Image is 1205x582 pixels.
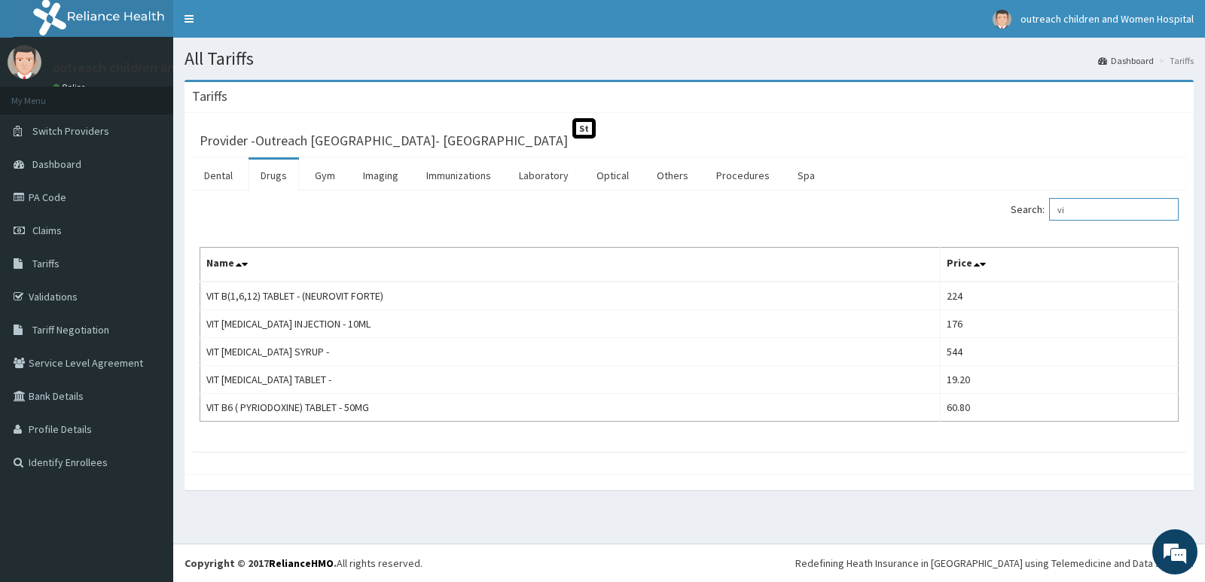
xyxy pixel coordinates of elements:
strong: Copyright © 2017 . [185,556,337,570]
td: VIT [MEDICAL_DATA] SYRUP - [200,338,941,366]
input: Search: [1049,198,1179,221]
h3: Provider - Outreach [GEOGRAPHIC_DATA]- [GEOGRAPHIC_DATA] [200,134,568,148]
span: Switch Providers [32,124,109,138]
img: User Image [993,10,1011,29]
p: outreach children and Women Hospital [53,61,282,75]
img: User Image [8,45,41,79]
a: Optical [584,160,641,191]
img: d_794563401_company_1708531726252_794563401 [28,75,61,113]
td: VIT B(1,6,12) TABLET - (NEUROVIT FORTE) [200,282,941,310]
a: Dental [192,160,245,191]
td: 60.80 [941,394,1179,422]
a: Online [53,82,89,93]
td: 224 [941,282,1179,310]
a: Spa [786,160,827,191]
footer: All rights reserved. [173,544,1205,582]
span: Tariffs [32,257,59,270]
a: Laboratory [507,160,581,191]
span: Tariff Negotiation [32,323,109,337]
a: Gym [303,160,347,191]
span: St [572,118,596,139]
a: Others [645,160,700,191]
div: Redefining Heath Insurance in [GEOGRAPHIC_DATA] using Telemedicine and Data Science! [795,556,1194,571]
td: 544 [941,338,1179,366]
label: Search: [1011,198,1179,221]
span: Dashboard [32,157,81,171]
th: Price [941,248,1179,282]
th: Name [200,248,941,282]
h3: Tariffs [192,90,227,103]
td: VIT [MEDICAL_DATA] INJECTION - 10ML [200,310,941,338]
h1: All Tariffs [185,49,1194,69]
a: Immunizations [414,160,503,191]
a: Dashboard [1098,54,1154,67]
td: VIT [MEDICAL_DATA] TABLET - [200,366,941,394]
a: Procedures [704,160,782,191]
span: Claims [32,224,62,237]
div: Minimize live chat window [247,8,283,44]
a: RelianceHMO [269,556,334,570]
span: outreach children and Women Hospital [1020,12,1194,26]
textarea: Type your message and hit 'Enter' [8,411,287,464]
li: Tariffs [1155,54,1194,67]
span: We're online! [87,190,208,342]
td: VIT B6 ( PYRIODOXINE) TABLET - 50MG [200,394,941,422]
div: Chat with us now [78,84,253,104]
td: 176 [941,310,1179,338]
a: Imaging [351,160,410,191]
td: 19.20 [941,366,1179,394]
a: Drugs [249,160,299,191]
